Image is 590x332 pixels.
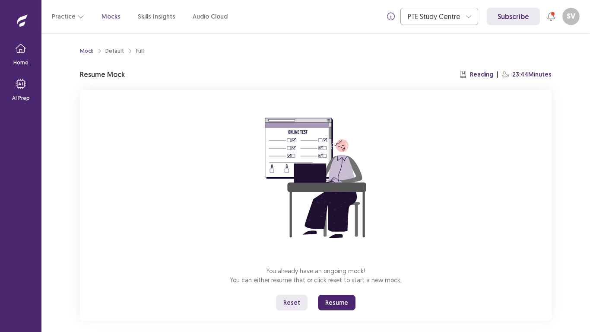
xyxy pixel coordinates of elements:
[512,70,552,79] p: 23:44 Minutes
[408,8,461,25] div: PTE Study Centre
[52,9,84,24] button: Practice
[383,9,399,24] button: info
[138,12,175,21] a: Skills Insights
[487,8,540,25] a: Subscribe
[13,59,29,67] p: Home
[470,70,493,79] p: Reading
[276,295,308,310] button: Reset
[193,12,228,21] a: Audio Cloud
[562,8,580,25] button: SV
[80,47,144,55] nav: breadcrumb
[497,70,498,79] p: |
[80,69,125,80] p: Resume Mock
[80,47,93,55] a: Mock
[318,295,355,310] button: Resume
[105,47,124,55] div: Default
[230,266,402,284] p: You already have an ongoing mock! You can either resume that or click reset to start a new mock.
[12,94,30,102] p: AI Prep
[102,12,121,21] a: Mocks
[136,47,144,55] div: Full
[238,100,393,256] img: attend-mock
